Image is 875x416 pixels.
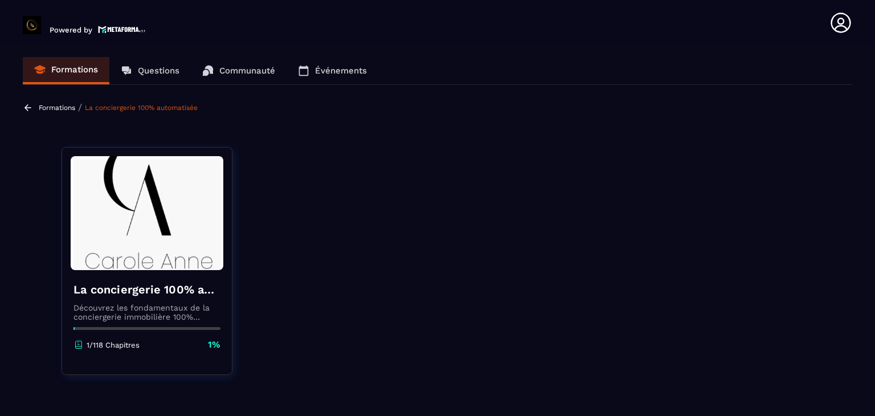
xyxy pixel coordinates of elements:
a: Communauté [191,57,287,84]
a: Formations [23,57,109,84]
a: Questions [109,57,191,84]
img: logo-branding [23,16,41,34]
p: Powered by [50,26,92,34]
p: Questions [138,66,179,76]
a: Formations [39,104,75,112]
p: Découvrez les fondamentaux de la conciergerie immobilière 100% automatisée. Cette formation est c... [73,303,220,321]
img: logo [98,25,146,34]
p: Formations [51,64,98,75]
p: Événements [315,66,367,76]
a: Événements [287,57,378,84]
p: Communauté [219,66,275,76]
p: 1% [208,338,220,351]
span: / [78,102,82,113]
img: banner [71,156,223,270]
p: 1/118 Chapitres [87,341,140,349]
h4: La conciergerie 100% automatisée [73,282,220,297]
a: La conciergerie 100% automatisée [85,104,198,112]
